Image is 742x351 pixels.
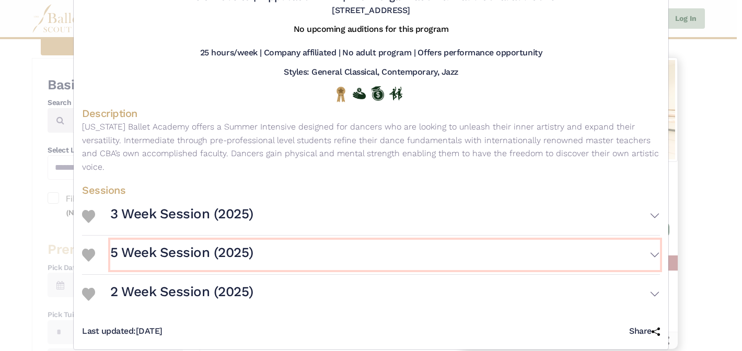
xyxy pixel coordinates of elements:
[629,326,660,337] h5: Share
[110,240,660,270] button: 5 Week Session (2025)
[82,249,95,262] img: Heart
[82,107,660,120] h4: Description
[110,283,253,301] h3: 2 Week Session (2025)
[284,67,458,78] h5: Styles: General Classical, Contemporary, Jazz
[389,87,402,100] img: In Person
[82,326,136,336] span: Last updated:
[334,86,347,102] img: National
[110,201,660,231] button: 3 Week Session (2025)
[110,279,660,309] button: 2 Week Session (2025)
[82,326,163,337] h5: [DATE]
[371,86,384,101] img: Offers Scholarship
[82,210,95,223] img: Heart
[342,48,415,58] h5: No adult program |
[82,120,660,173] p: [US_STATE] Ballet Academy offers a Summer Intensive designed for dancers who are looking to unlea...
[353,88,366,99] img: Offers Financial Aid
[82,288,95,301] img: Heart
[110,205,253,223] h3: 3 Week Session (2025)
[264,48,340,58] h5: Company affiliated |
[332,5,410,16] h5: [STREET_ADDRESS]
[110,244,253,262] h3: 5 Week Session (2025)
[200,48,262,58] h5: 25 hours/week |
[82,183,660,197] h4: Sessions
[418,48,542,58] h5: Offers performance opportunity
[294,24,449,35] h5: No upcoming auditions for this program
